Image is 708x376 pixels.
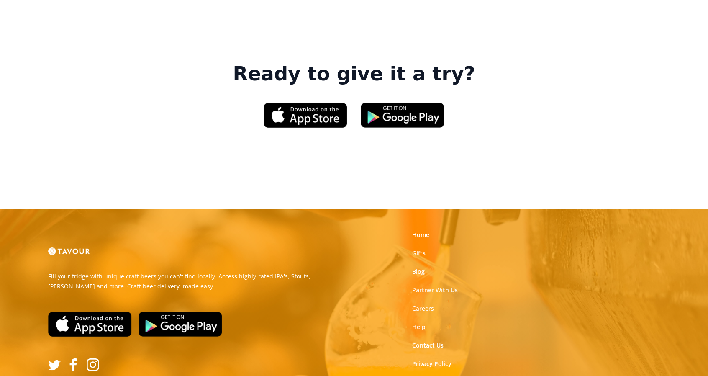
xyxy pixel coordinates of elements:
a: Careers [412,304,434,313]
a: Contact Us [412,341,444,350]
a: Privacy Policy [412,360,451,368]
a: Help [412,323,426,331]
a: Home [412,231,429,239]
strong: Careers [412,304,434,312]
a: Blog [412,268,425,276]
a: Gifts [412,249,426,258]
p: Fill your fridge with unique craft beers you can't find locally. Access highly-rated IPA's, Stout... [48,271,348,291]
a: Partner With Us [412,286,458,294]
strong: Ready to give it a try? [233,62,475,86]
